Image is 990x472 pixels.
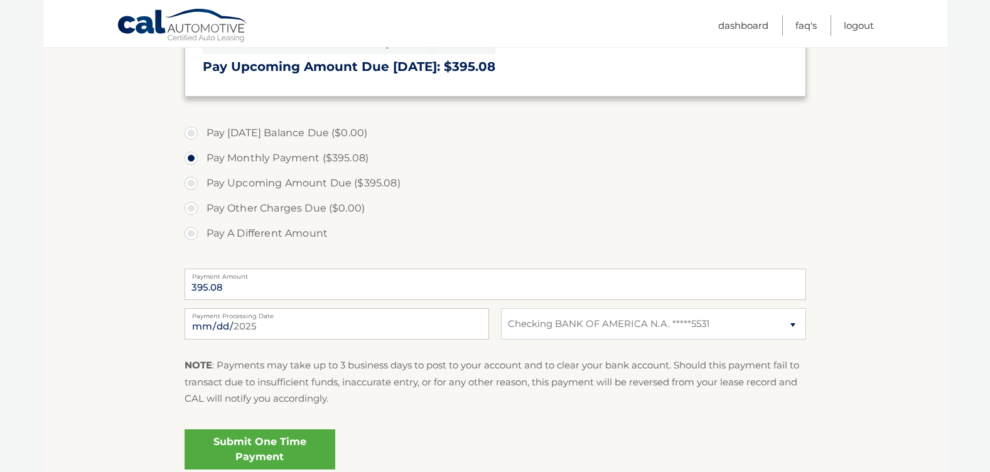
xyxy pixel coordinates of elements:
[185,269,806,300] input: Payment Amount
[185,359,212,371] strong: NOTE
[718,15,768,36] a: Dashboard
[795,15,817,36] a: FAQ's
[185,196,806,221] label: Pay Other Charges Due ($0.00)
[185,308,489,340] input: Payment Date
[185,357,806,407] p: : Payments may take up to 3 business days to post to your account and to clear your bank account....
[185,146,806,171] label: Pay Monthly Payment ($395.08)
[185,269,806,279] label: Payment Amount
[185,429,335,469] a: Submit One Time Payment
[185,308,489,318] label: Payment Processing Date
[185,121,806,146] label: Pay [DATE] Balance Due ($0.00)
[185,171,806,196] label: Pay Upcoming Amount Due ($395.08)
[117,8,249,45] a: Cal Automotive
[844,15,874,36] a: Logout
[203,59,788,75] h3: Pay Upcoming Amount Due [DATE]: $395.08
[185,221,806,246] label: Pay A Different Amount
